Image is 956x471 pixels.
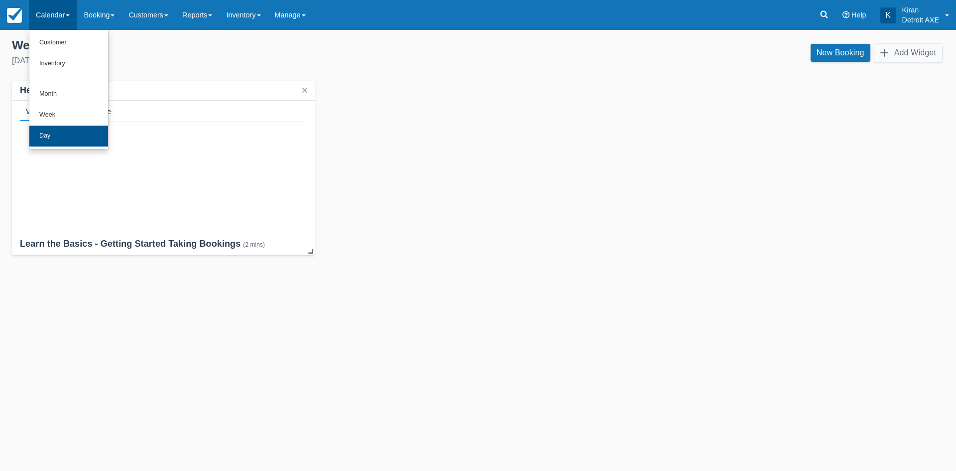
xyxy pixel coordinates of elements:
[20,101,51,122] div: Video
[29,126,108,147] a: Day
[842,11,849,18] i: Help
[29,53,108,74] a: Inventory
[902,15,939,25] p: Detroit AXE
[12,38,470,53] div: Welcome , Kiran !
[20,238,307,251] div: Learn the Basics - Getting Started Taking Bookings
[902,5,939,15] p: Kiran
[29,30,109,150] ul: Calendar
[20,85,60,96] div: Helpdesk
[243,241,265,248] div: (2 mins)
[29,32,108,53] a: Customer
[7,8,22,23] img: checkfront-main-nav-mini-logo.png
[874,44,942,62] button: Add Widget
[811,44,870,62] a: New Booking
[29,105,108,126] a: Week
[12,55,470,67] div: [DATE]
[880,7,896,23] div: K
[851,11,866,19] span: Help
[29,84,108,105] a: Month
